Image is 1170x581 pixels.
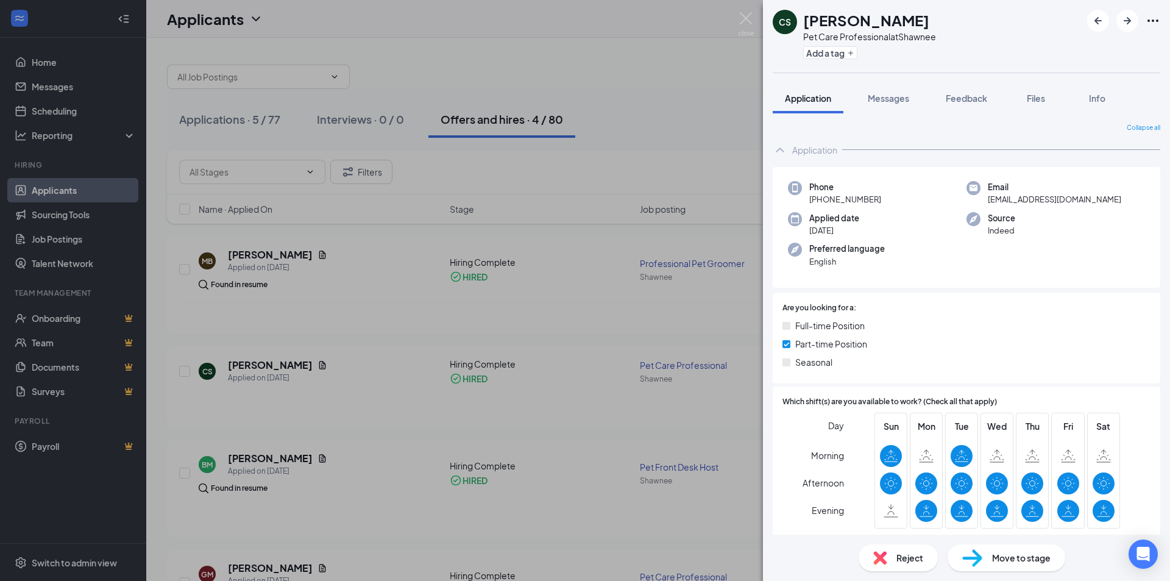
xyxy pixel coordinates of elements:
[915,419,937,433] span: Mon
[782,396,997,408] span: Which shift(s) are you available to work? (Check all that apply)
[1093,419,1115,433] span: Sat
[809,193,881,205] span: [PHONE_NUMBER]
[1120,13,1135,28] svg: ArrowRight
[880,419,902,433] span: Sun
[1057,419,1079,433] span: Fri
[803,10,929,30] h1: [PERSON_NAME]
[868,93,909,104] span: Messages
[795,355,832,369] span: Seasonal
[773,143,787,157] svg: ChevronUp
[1146,13,1160,28] svg: Ellipses
[1116,10,1138,32] button: ArrowRight
[951,419,973,433] span: Tue
[896,551,923,565] span: Reject
[795,319,865,332] span: Full-time Position
[809,243,885,255] span: Preferred language
[828,419,844,432] span: Day
[1127,123,1160,133] span: Collapse all
[988,224,1015,237] span: Indeed
[988,193,1121,205] span: [EMAIL_ADDRESS][DOMAIN_NAME]
[988,181,1121,193] span: Email
[795,337,867,351] span: Part-time Position
[988,212,1015,224] span: Source
[803,30,936,43] div: Pet Care Professional at Shawnee
[779,16,791,28] div: CS
[992,551,1051,565] span: Move to stage
[809,224,859,237] span: [DATE]
[1089,93,1105,104] span: Info
[803,46,857,59] button: PlusAdd a tag
[792,144,837,156] div: Application
[809,255,885,268] span: English
[946,93,987,104] span: Feedback
[1087,10,1109,32] button: ArrowLeftNew
[986,419,1008,433] span: Wed
[811,444,844,466] span: Morning
[803,472,844,494] span: Afternoon
[1021,419,1043,433] span: Thu
[809,181,881,193] span: Phone
[785,93,831,104] span: Application
[809,212,859,224] span: Applied date
[782,302,856,314] span: Are you looking for a:
[1091,13,1105,28] svg: ArrowLeftNew
[847,49,854,57] svg: Plus
[1027,93,1045,104] span: Files
[1129,540,1158,569] div: Open Intercom Messenger
[812,499,844,521] span: Evening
